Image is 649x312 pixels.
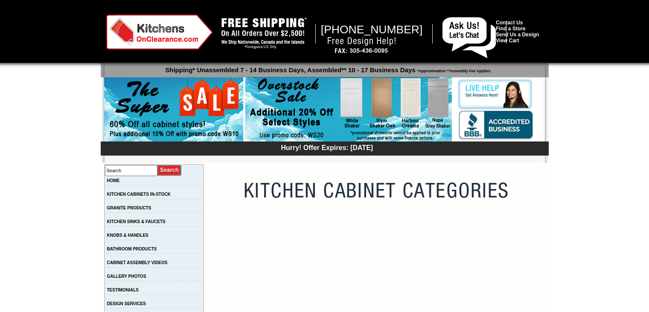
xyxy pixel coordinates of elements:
[107,247,157,251] a: BATHROOM PRODUCTS
[105,62,549,74] p: Shipping* Unassembled 7 - 14 Business Days, Assembled** 10 - 17 Business Days
[496,20,523,26] a: Contact Us
[107,178,120,183] a: HOME
[496,38,519,44] a: View Cart
[107,260,168,265] a: CABINET ASSEMBLY VIDEOS
[107,233,148,238] a: KNOBS & HANDLES
[496,32,539,38] a: Send Us a Design
[321,23,423,36] span: [PHONE_NUMBER]
[107,274,146,279] a: GALLERY PHOTOS
[107,288,139,292] a: TESTIMONIALS
[107,219,166,224] a: KITCHEN SINKS & FAUCETS
[106,15,213,50] img: Kitchens on Clearance Logo
[105,143,549,152] div: Hurry! Offer Expires: [DATE]
[157,165,182,176] input: Submit
[416,67,491,73] span: *Approximation **Assembly Fee Applies
[496,26,525,32] a: Find a Store
[107,192,171,197] a: KITCHEN CABINETS IN-STOCK
[107,301,146,306] a: DESIGN SERVICES
[107,206,151,210] a: GRANITE PRODUCTS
